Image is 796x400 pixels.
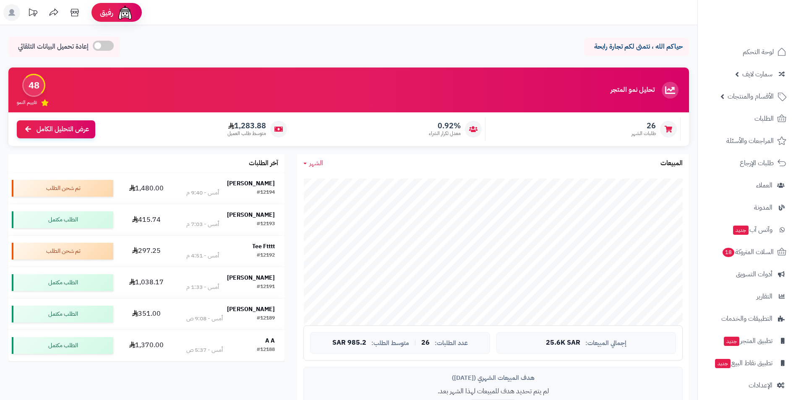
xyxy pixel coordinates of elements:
div: #12189 [257,314,275,323]
div: الطلب مكتمل [12,337,113,354]
div: أمس - 7:03 م [186,220,219,229]
div: أمس - 5:37 ص [186,346,223,354]
span: عرض التحليل الكامل [37,125,89,134]
a: وآتس آبجديد [703,220,791,240]
span: إجمالي المبيعات: [585,340,626,347]
a: المراجعات والأسئلة [703,131,791,151]
div: الطلب مكتمل [12,211,113,228]
a: عرض التحليل الكامل [17,120,95,138]
div: الطلب مكتمل [12,274,113,291]
strong: [PERSON_NAME] [227,305,275,314]
a: المدونة [703,197,791,218]
span: إعادة تحميل البيانات التلقائي [18,42,89,52]
strong: [PERSON_NAME] [227,210,275,219]
a: الإعدادات [703,375,791,395]
div: أمس - 4:51 م [186,252,219,260]
span: لوحة التحكم [743,46,774,58]
img: logo-2.png [739,20,788,37]
span: | [414,340,416,346]
span: رفيق [100,8,113,18]
a: الطلبات [703,109,791,129]
span: 0.92% [429,121,461,130]
span: متوسط طلب العميل [227,130,266,137]
a: العملاء [703,175,791,195]
td: 297.25 [117,236,177,267]
td: 351.00 [117,299,177,330]
a: لوحة التحكم [703,42,791,62]
a: التطبيقات والخدمات [703,309,791,329]
a: طلبات الإرجاع [703,153,791,173]
span: عدد الطلبات: [435,340,468,347]
strong: [PERSON_NAME] [227,179,275,188]
span: سمارت لايف [742,68,773,80]
strong: [PERSON_NAME] [227,273,275,282]
span: تطبيق المتجر [723,335,773,347]
td: 1,480.00 [117,173,177,204]
div: تم شحن الطلب [12,243,113,260]
div: #12188 [257,346,275,354]
a: السلات المتروكة18 [703,242,791,262]
span: المدونة [754,202,773,213]
span: جديد [715,359,731,368]
td: 1,370.00 [117,330,177,361]
span: جديد [724,337,739,346]
div: أمس - 9:40 م [186,189,219,197]
span: 18 [723,248,735,257]
span: الشهر [309,158,323,168]
span: المراجعات والأسئلة [726,135,774,147]
span: 1,283.88 [227,121,266,130]
a: التقارير [703,286,791,306]
span: طلبات الإرجاع [740,157,774,169]
strong: Tee Ftttt [252,242,275,251]
span: 26 [632,121,656,130]
div: أمس - 1:33 م [186,283,219,291]
div: الطلب مكتمل [12,306,113,322]
span: الطلبات [754,113,774,125]
h3: تحليل نمو المتجر [611,86,655,94]
div: #12193 [257,220,275,229]
span: الأقسام والمنتجات [728,91,774,102]
p: لم يتم تحديد هدف للمبيعات لهذا الشهر بعد. [310,387,676,396]
span: وآتس آب [732,224,773,236]
a: تطبيق نقاط البيعجديد [703,353,791,373]
span: أدوات التسويق [736,268,773,280]
span: متوسط الطلب: [371,340,409,347]
span: جديد [733,226,749,235]
div: #12194 [257,189,275,197]
span: 985.2 SAR [332,339,366,347]
div: #12192 [257,252,275,260]
span: تقييم النمو [17,99,37,106]
img: ai-face.png [117,4,133,21]
span: طلبات الشهر [632,130,656,137]
span: 25.6K SAR [546,339,580,347]
span: 26 [421,339,430,347]
div: هدف المبيعات الشهري ([DATE]) [310,374,676,382]
a: أدوات التسويق [703,264,791,284]
td: 415.74 [117,204,177,235]
strong: A A [265,336,275,345]
div: تم شحن الطلب [12,180,113,197]
span: الإعدادات [749,379,773,391]
span: معدل تكرار الشراء [429,130,461,137]
p: حياكم الله ، نتمنى لكم تجارة رابحة [590,42,683,52]
a: الشهر [303,158,323,168]
span: التطبيقات والخدمات [721,313,773,325]
h3: المبيعات [660,160,683,167]
span: العملاء [756,179,773,191]
div: أمس - 9:08 ص [186,314,223,323]
span: السلات المتروكة [722,246,774,258]
a: تطبيق المتجرجديد [703,331,791,351]
span: تطبيق نقاط البيع [714,357,773,369]
td: 1,038.17 [117,267,177,298]
span: التقارير [757,291,773,302]
div: #12191 [257,283,275,291]
a: تحديثات المنصة [22,4,43,23]
h3: آخر الطلبات [249,160,278,167]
